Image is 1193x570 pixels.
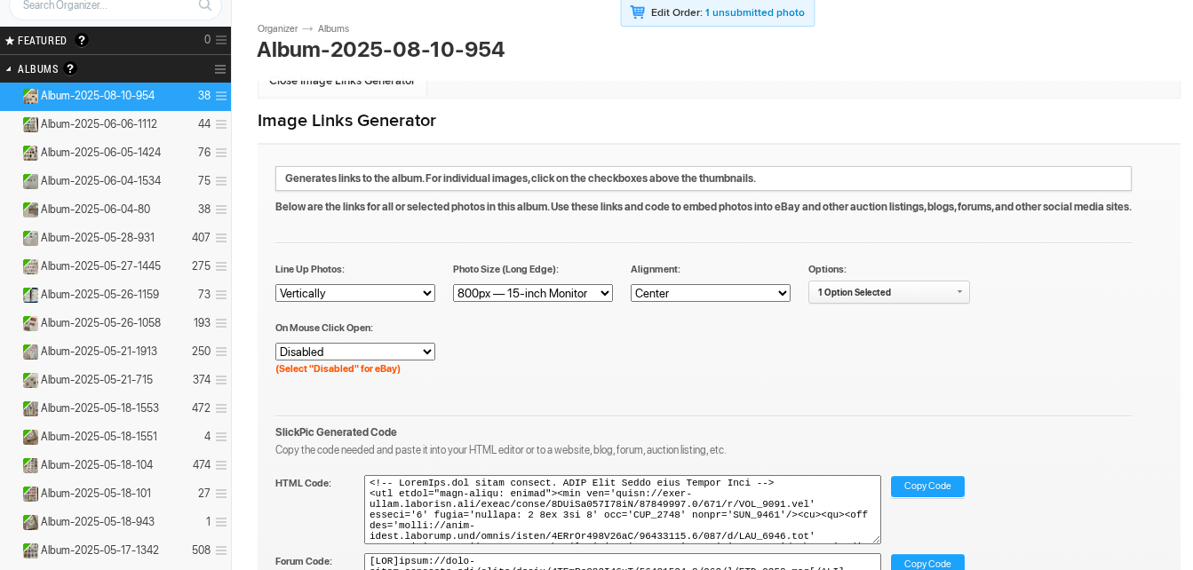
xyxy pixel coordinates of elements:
[453,261,542,281] span: Photo Size (Long Edge):
[314,22,367,36] a: Albums
[2,89,19,102] a: Collapse
[15,487,39,502] ins: Public Album
[2,146,19,159] a: Expand
[2,344,19,358] a: Expand
[2,202,19,216] a: Expand
[2,487,19,500] a: Expand
[15,430,39,445] ins: Public Album
[275,475,364,495] span: HTML Code:
[2,231,19,244] a: Expand
[15,89,39,104] ins: Public Album
[15,401,39,416] ins: Public Album
[2,174,19,187] a: Expand
[2,117,19,131] a: Expand
[15,202,39,218] ins: Public Album
[41,259,161,273] span: Album-2025-05-27-1445
[2,259,19,273] a: Expand
[15,231,39,246] ins: Public Album
[631,261,720,281] span: Alignment:
[2,288,19,301] a: Expand
[2,316,19,329] a: Expand
[15,458,39,473] ins: Public Album
[2,401,19,415] a: Expand
[258,99,1181,143] h1: Image Links Generator
[275,166,1132,191] p: Generates links to the album. For individual images, click on the checkboxes above the thumbnails.
[41,231,155,245] span: Album-2025-05-28-931
[15,344,39,360] ins: Public Album
[15,288,39,303] ins: Public Album
[15,515,39,530] ins: Public Album
[41,487,151,501] span: Album-2025-05-18-101
[41,89,155,103] span: Album-2025-08-10-954
[2,430,19,443] a: Expand
[15,373,39,388] ins: Public Album
[705,6,805,20] a: 1 unsubmitted photo
[18,55,167,83] h2: Albums
[275,320,364,339] span: On Mouse Click Open:
[269,74,416,88] span: Close Image Links Generator
[41,117,157,131] span: Album-2025-06-06-1112
[15,174,39,189] ins: Public Album
[809,287,891,297] span: 1 Option Selected
[364,475,881,544] textarea: <!-- LoremIps.dol sitam consect. ADIP Elit Seddo eius Tempor Inci --> <utl etdol="magn-aliqu: eni...
[41,316,161,330] span: Album-2025-05-26-1058
[651,6,703,20] b: Edit Order:
[12,33,68,47] span: FEATURED
[41,458,153,472] span: Album-2025-05-18-104
[2,458,19,471] a: Expand
[15,316,39,331] ins: Public Album
[2,373,19,386] a: Expand
[275,443,986,457] p: Copy the code needed and paste it into your HTML editor or to a website, blog, forum, auction lis...
[904,476,951,499] span: Copy Code
[41,146,161,160] span: Album-2025-06-05-1424
[41,401,159,416] span: Album-2025-05-18-1553
[275,200,1132,214] p: Below are the links for all or selected photos in this album. Use these links and code to embed p...
[41,373,153,387] span: Album-2025-05-21-715
[2,543,19,557] a: Expand
[41,174,161,188] span: Album-2025-06-04-1534
[15,259,39,274] ins: Public Album
[2,515,19,528] a: Expand
[275,226,986,439] h3: SlickPic Generated Code
[15,117,39,132] ins: Public Album
[41,202,150,217] span: Album-2025-06-04-80
[275,360,364,380] span: (Select "Disabled" for eBay)
[41,515,155,529] span: Album-2025-05-18-943
[275,261,364,281] span: Line Up Photos:
[808,261,897,281] span: Options:
[41,288,159,302] span: Album-2025-05-26-1159
[15,146,39,161] ins: Public Album
[15,543,39,558] ins: Public Album
[41,344,157,359] span: Album-2025-05-21-1913
[41,543,159,558] span: Album-2025-05-17-1342
[41,430,157,444] span: Album-2025-05-18-1551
